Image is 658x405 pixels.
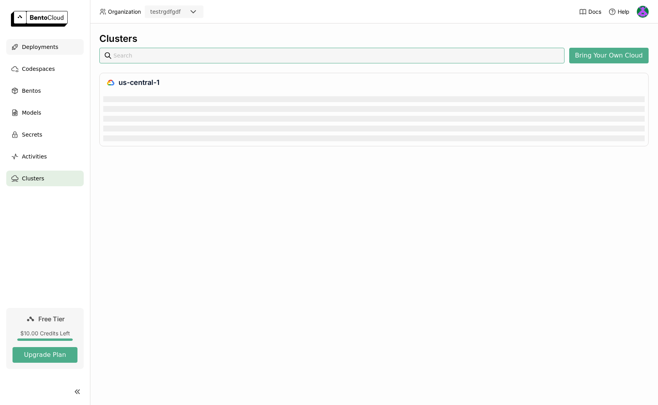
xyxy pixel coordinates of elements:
a: Docs [579,8,601,16]
button: Bring Your Own Cloud [569,48,649,63]
input: Selected testrgdfgdf. [182,8,182,16]
span: Bentos [22,86,41,95]
a: Activities [6,149,84,164]
img: logo [11,11,68,27]
input: Search [113,48,560,63]
a: Models [6,105,84,121]
span: Models [22,108,41,117]
span: Clusters [22,174,44,183]
span: Codespaces [22,64,55,74]
span: Activities [22,152,47,161]
div: Help [608,8,629,16]
div: $10.00 Credits Left [13,330,77,337]
a: Bentos [6,83,84,99]
span: Docs [588,8,601,15]
span: Free Tier [38,315,65,323]
span: Help [618,8,629,15]
a: Deployments [6,39,84,55]
span: Deployments [22,42,58,52]
div: Clusters [99,33,649,45]
div: testrgdfgdf [150,8,181,16]
span: Secrets [22,130,42,139]
a: Clusters [6,171,84,186]
div: us-central-1 [106,78,642,87]
span: Organization [108,8,141,15]
a: Secrets [6,127,84,142]
button: Upgrade Plan [13,347,77,363]
a: Free Tier$10.00 Credits LeftUpgrade Plan [6,308,84,369]
a: Codespaces [6,61,84,77]
img: TEst TEst [637,6,649,18]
